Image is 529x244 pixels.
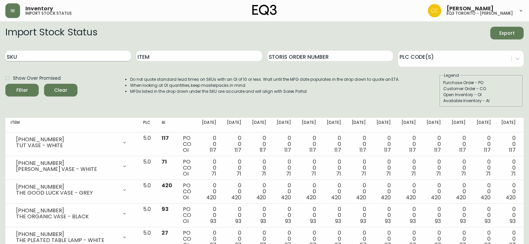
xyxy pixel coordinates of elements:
[138,204,156,227] td: 5.0
[452,135,466,153] div: 0 0
[227,183,241,201] div: 0 0
[376,135,391,153] div: 0 0
[447,11,513,15] h5: eq3 toronto - [PERSON_NAME]
[183,183,191,201] div: PO CO
[459,146,466,154] span: 117
[130,76,400,82] li: Do not quote standard lead times on SKUs with an OI of 10 or less. Wait until the MFG date popula...
[490,27,524,39] button: Export
[310,217,316,225] span: 93
[435,217,441,225] span: 93
[496,29,518,37] span: Export
[183,217,189,225] span: OI
[260,146,266,154] span: 117
[162,134,169,142] span: 117
[360,217,366,225] span: 93
[302,159,316,177] div: 0 0
[496,118,521,133] th: [DATE]
[427,206,441,224] div: 0 0
[331,194,341,201] span: 420
[130,88,400,94] li: MFGs listed in the drop down under the SKU are accurate and will align with Sales Portal.
[202,206,216,224] div: 0 0
[376,159,391,177] div: 0 0
[11,206,133,221] div: [PHONE_NUMBER]THE ORGANIC VASE - BLACK
[183,146,189,154] span: OI
[235,146,241,154] span: 117
[130,82,400,88] li: When looking at OI quantities, keep masterpacks in mind.
[227,135,241,153] div: 0 0
[162,229,168,237] span: 27
[501,183,516,201] div: 0 0
[327,206,341,224] div: 0 0
[336,170,341,178] span: 71
[431,194,441,201] span: 420
[346,118,371,133] th: [DATE]
[236,170,241,178] span: 71
[452,206,466,224] div: 0 0
[16,208,118,214] div: [PHONE_NUMBER]
[434,146,441,154] span: 117
[296,118,321,133] th: [DATE]
[44,84,77,96] button: Clear
[427,159,441,177] div: 0 0
[16,184,118,190] div: [PHONE_NUMBER]
[222,118,247,133] th: [DATE]
[402,183,416,201] div: 0 0
[162,205,169,213] span: 93
[260,217,266,225] span: 93
[202,135,216,153] div: 0 0
[247,118,272,133] th: [DATE]
[16,166,118,172] div: [PERSON_NAME] VASE - WHITE
[461,170,466,178] span: 71
[427,183,441,201] div: 0 0
[281,194,291,201] span: 420
[443,98,519,104] div: Available Inventory - AI
[252,159,266,177] div: 0 0
[211,170,216,178] span: 71
[252,206,266,224] div: 0 0
[385,217,391,225] span: 93
[25,11,72,15] h5: import stock status
[421,118,446,133] th: [DATE]
[352,159,366,177] div: 0 0
[411,170,416,178] span: 71
[183,206,191,224] div: PO CO
[481,194,491,201] span: 420
[16,214,118,220] div: THE ORGANIC VASE - BLACK
[456,194,466,201] span: 420
[352,135,366,153] div: 0 0
[352,206,366,224] div: 0 0
[443,80,519,86] div: Purchase Order - PO
[443,86,519,92] div: Customer Order - CO
[138,156,156,180] td: 5.0
[477,206,491,224] div: 0 0
[277,183,291,201] div: 0 0
[335,217,341,225] span: 93
[256,194,266,201] span: 420
[321,118,346,133] th: [DATE]
[452,183,466,201] div: 0 0
[302,183,316,201] div: 0 0
[376,183,391,201] div: 0 0
[183,194,189,201] span: OI
[428,4,441,17] img: ec7176bad513007d25397993f68ebbfb
[477,159,491,177] div: 0 0
[197,118,222,133] th: [DATE]
[183,135,191,153] div: PO CO
[511,170,516,178] span: 71
[386,170,391,178] span: 71
[231,194,241,201] span: 420
[477,183,491,201] div: 0 0
[327,183,341,201] div: 0 0
[227,159,241,177] div: 0 0
[402,135,416,153] div: 0 0
[16,231,118,237] div: [PHONE_NUMBER]
[13,75,61,82] span: Show Over Promised
[235,217,241,225] span: 93
[210,217,216,225] span: 93
[371,118,396,133] th: [DATE]
[284,146,291,154] span: 117
[183,159,191,177] div: PO CO
[452,159,466,177] div: 0 0
[311,170,316,178] span: 71
[376,206,391,224] div: 0 0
